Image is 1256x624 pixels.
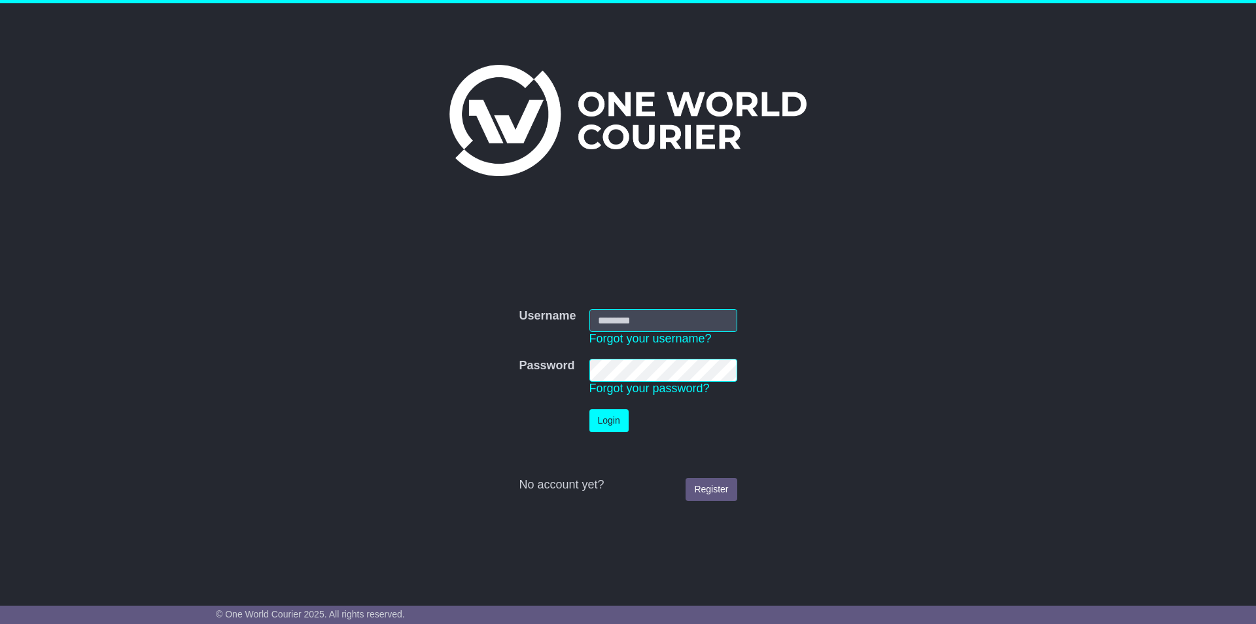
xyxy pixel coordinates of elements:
a: Forgot your username? [589,332,712,345]
div: No account yet? [519,478,737,492]
a: Forgot your password? [589,382,710,395]
span: © One World Courier 2025. All rights reserved. [216,609,405,619]
img: One World [449,65,807,176]
label: Password [519,359,574,373]
a: Register [686,478,737,501]
label: Username [519,309,576,323]
button: Login [589,409,629,432]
